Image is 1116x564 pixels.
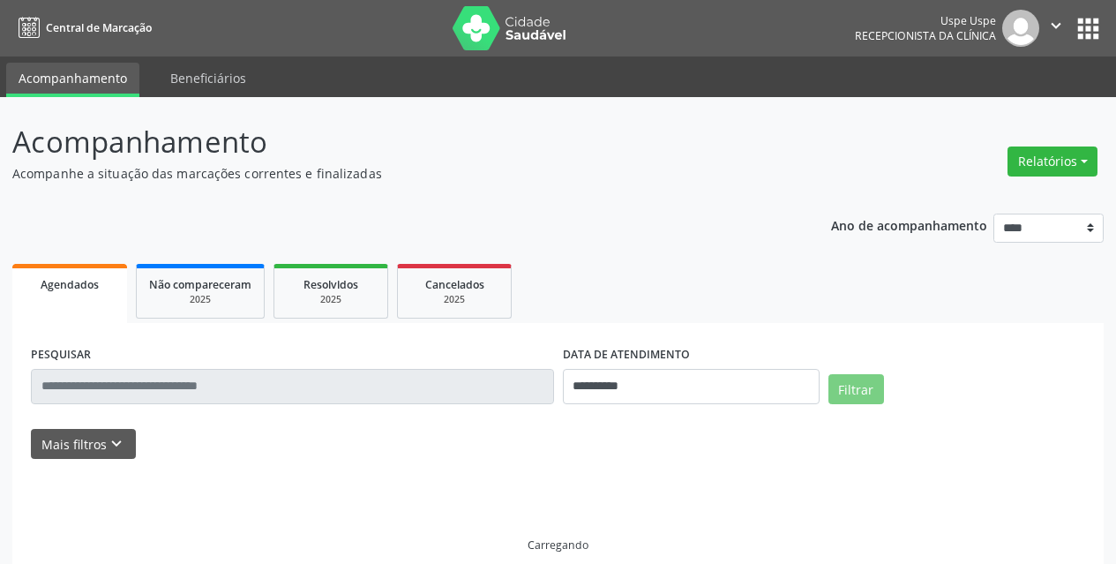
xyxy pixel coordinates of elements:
div: Carregando [528,538,588,553]
span: Central de Marcação [46,20,152,35]
span: Não compareceram [149,277,251,292]
div: Uspe Uspe [855,13,996,28]
div: 2025 [287,293,375,306]
i:  [1046,16,1066,35]
button: Relatórios [1007,147,1097,177]
img: img [1002,10,1039,47]
span: Recepcionista da clínica [855,28,996,43]
div: 2025 [149,293,251,306]
p: Ano de acompanhamento [831,214,987,236]
div: 2025 [410,293,498,306]
a: Central de Marcação [12,13,152,42]
p: Acompanhamento [12,120,776,164]
button: Mais filtroskeyboard_arrow_down [31,429,136,460]
button: Filtrar [828,374,884,404]
a: Acompanhamento [6,63,139,97]
label: PESQUISAR [31,342,91,369]
button:  [1039,10,1073,47]
label: DATA DE ATENDIMENTO [563,342,690,369]
button: apps [1073,13,1104,44]
span: Resolvidos [303,277,358,292]
a: Beneficiários [158,63,258,94]
p: Acompanhe a situação das marcações correntes e finalizadas [12,164,776,183]
span: Agendados [41,277,99,292]
span: Cancelados [425,277,484,292]
i: keyboard_arrow_down [107,434,126,454]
